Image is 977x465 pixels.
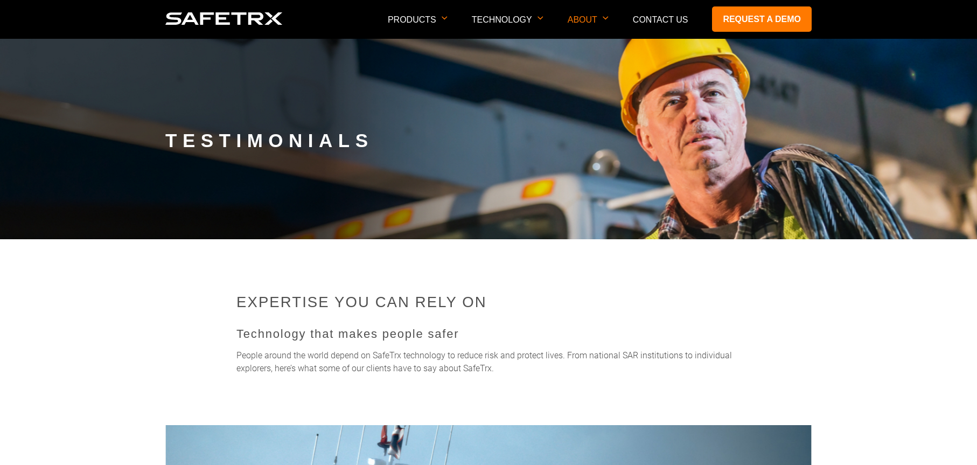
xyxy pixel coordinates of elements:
img: Arrow down icon [442,16,448,20]
h1: Testimonials [165,129,812,151]
p: Technology that makes people safer [236,327,741,341]
p: Products [388,15,448,38]
img: Logo SafeTrx [165,12,283,25]
a: Request a demo [712,6,812,32]
p: People around the world depend on SafeTrx technology to reduce risk and protect lives. From natio... [236,349,741,375]
a: Contact Us [633,15,688,24]
p: About [568,15,609,38]
p: Technology [472,15,543,38]
h2: Expertise you can rely on [236,292,741,313]
img: Arrow down icon [603,16,609,20]
img: Arrow down icon [538,16,543,20]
